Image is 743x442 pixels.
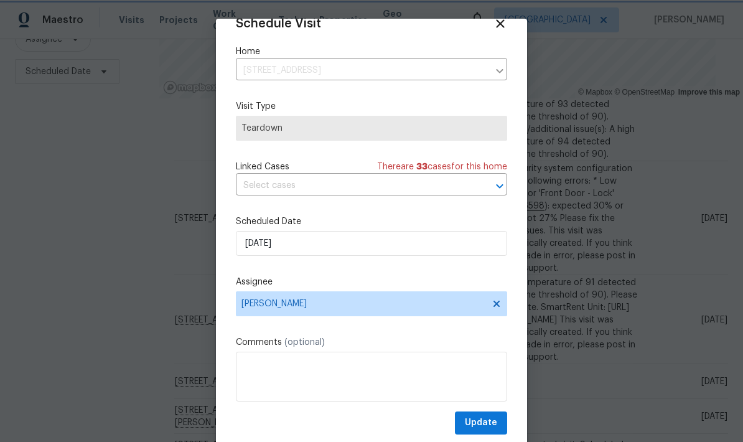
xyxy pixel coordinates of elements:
[241,299,485,309] span: [PERSON_NAME]
[455,411,507,435] button: Update
[236,176,472,195] input: Select cases
[284,338,325,347] span: (optional)
[236,45,507,58] label: Home
[416,162,428,171] span: 33
[236,336,507,349] label: Comments
[236,161,289,173] span: Linked Cases
[236,276,507,288] label: Assignee
[241,122,502,134] span: Teardown
[377,161,507,173] span: There are case s for this home
[491,177,508,195] button: Open
[236,61,488,80] input: Enter in an address
[236,231,507,256] input: M/D/YYYY
[493,17,507,31] span: Close
[236,215,507,228] label: Scheduled Date
[236,100,507,113] label: Visit Type
[236,17,321,30] span: Schedule Visit
[465,415,497,431] span: Update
